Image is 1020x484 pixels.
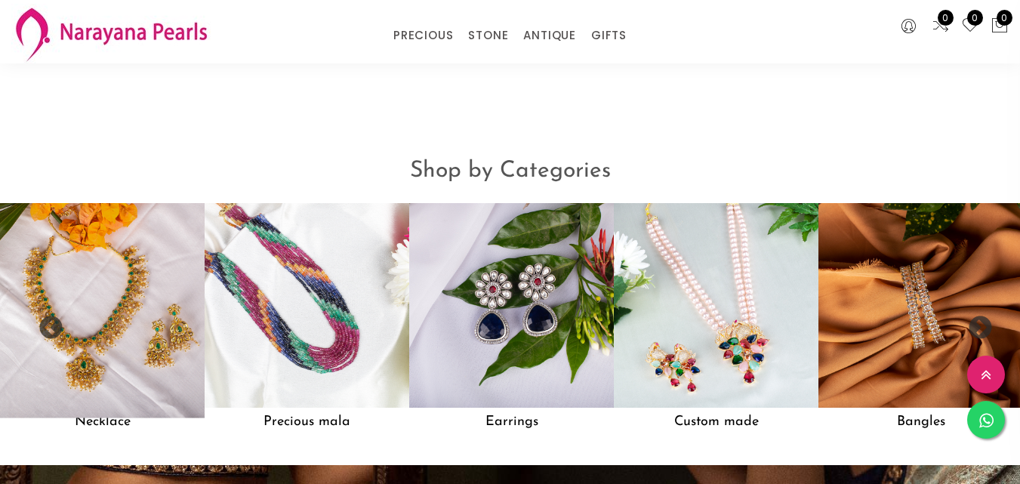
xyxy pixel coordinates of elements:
a: ANTIQUE [523,24,576,47]
span: 0 [938,10,954,26]
h5: Precious mala [205,408,409,436]
img: Precious mala [205,203,409,408]
a: PRECIOUS [393,24,453,47]
button: 0 [991,17,1009,36]
a: GIFTS [591,24,627,47]
button: Previous [38,316,53,331]
h5: Custom made [614,408,818,436]
img: Custom made [614,203,818,408]
h5: Earrings [409,408,614,436]
a: 0 [932,17,950,36]
span: 0 [967,10,983,26]
a: STONE [468,24,508,47]
img: Earrings [409,203,614,408]
button: Next [967,316,982,331]
span: 0 [997,10,1012,26]
a: 0 [961,17,979,36]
